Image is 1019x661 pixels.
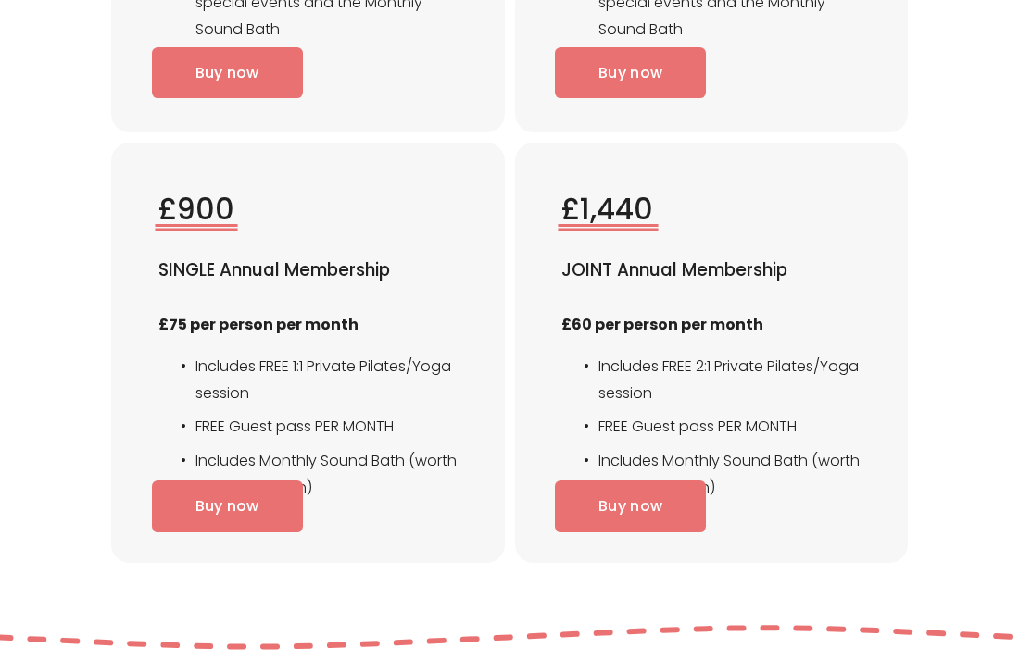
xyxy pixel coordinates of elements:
[158,258,458,282] h4: SINGLE Annual Membership
[555,47,706,98] a: Buy now
[152,480,303,531] a: Buy now
[561,189,653,230] span: £1,440
[195,354,458,407] p: Includes FREE 1:1 Private Pilates/Yoga session
[561,314,763,335] strong: £60 per person per month
[195,414,458,441] p: FREE Guest pass PER MONTH
[158,189,234,230] span: £900
[195,448,458,502] p: Includes Monthly Sound Bath (worth £23 per session)
[598,414,861,441] p: FREE Guest pass PER MONTH
[158,314,359,335] strong: £75 per person per month
[598,354,861,407] p: Includes FREE 2:1 Private Pilates/Yoga session
[598,448,861,502] p: Includes Monthly Sound Bath (worth £23 per session)
[561,258,861,282] h4: JOINT Annual Membership
[152,47,303,98] a: Buy now
[555,480,706,531] a: Buy now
